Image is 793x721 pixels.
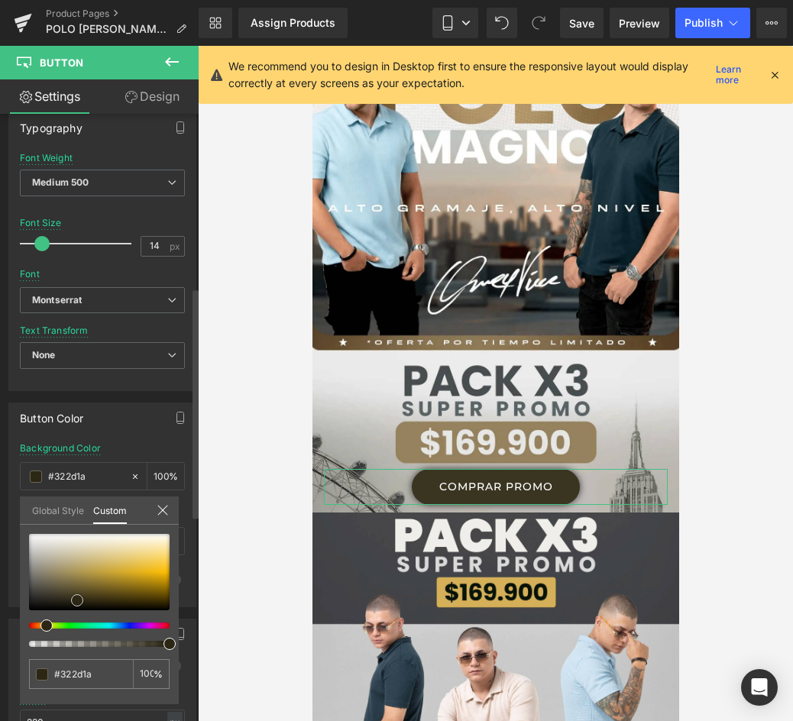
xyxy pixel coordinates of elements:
a: Global Style [32,496,84,522]
button: Redo [523,8,554,38]
a: Custom [93,496,127,524]
span: POLO [PERSON_NAME] V3 [46,23,170,35]
div: Open Intercom Messenger [741,669,778,706]
span: Save [569,15,594,31]
div: Assign Products [251,17,335,29]
span: Publish [685,17,723,29]
div: % [133,659,170,689]
a: Design [102,79,202,114]
span: Preview [619,15,660,31]
a: Preview [610,8,669,38]
a: Learn more [710,66,756,84]
button: Undo [487,8,517,38]
button: More [756,8,787,38]
button: Publish [675,8,750,38]
span: Button [40,57,83,69]
input: Color [54,666,127,682]
a: New Library [199,8,232,38]
a: Product Pages [46,8,199,20]
p: We recommend you to design in Desktop first to ensure the responsive layout would display correct... [228,58,710,92]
